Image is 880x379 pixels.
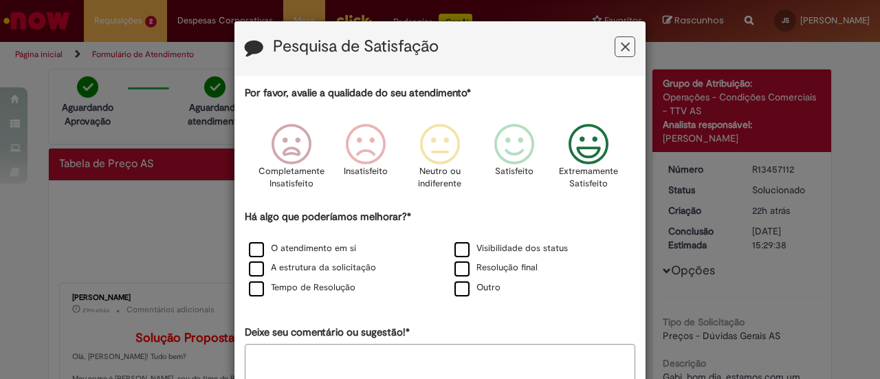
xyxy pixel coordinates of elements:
[258,165,324,191] p: Completamente Insatisfeito
[479,113,549,208] div: Satisfeito
[344,165,388,178] p: Insatisfeito
[249,242,356,255] label: O atendimento em si
[245,86,471,100] label: Por favor, avalie a qualidade do seu atendimento*
[249,261,376,274] label: A estrutura da solicitação
[553,113,624,208] div: Extremamente Satisfeito
[405,113,475,208] div: Neutro ou indiferente
[249,281,355,294] label: Tempo de Resolução
[331,113,401,208] div: Insatisfeito
[415,165,465,191] p: Neutro ou indiferente
[245,325,410,340] label: Deixe seu comentário ou sugestão!*
[256,113,326,208] div: Completamente Insatisfeito
[273,38,439,56] label: Pesquisa de Satisfação
[454,261,538,274] label: Resolução final
[245,210,635,299] div: Há algo que poderíamos melhorar?*
[559,165,618,191] p: Extremamente Satisfeito
[495,165,533,178] p: Satisfeito
[454,281,500,294] label: Outro
[454,242,568,255] label: Visibilidade dos status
